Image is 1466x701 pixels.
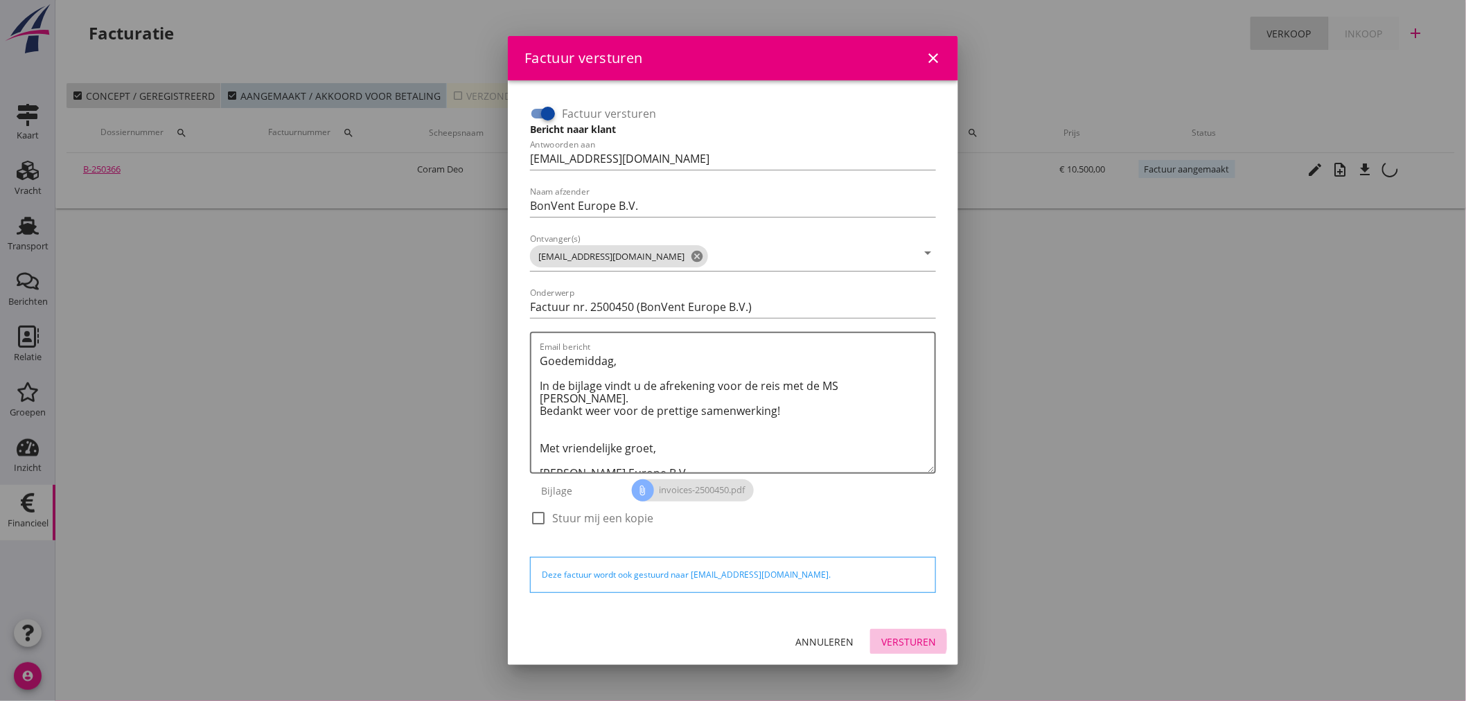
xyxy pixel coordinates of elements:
[711,245,917,267] input: Ontvanger(s)
[530,195,936,217] input: Naam afzender
[530,148,936,170] input: Antwoorden aan
[784,629,865,654] button: Annuleren
[552,511,653,525] label: Stuur mij een kopie
[870,629,947,654] button: Versturen
[795,635,854,649] div: Annuleren
[542,569,924,581] div: Deze factuur wordt ook gestuurd naar [EMAIL_ADDRESS][DOMAIN_NAME].
[530,296,936,318] input: Onderwerp
[632,479,754,502] span: invoices-2500450.pdf
[919,245,936,261] i: arrow_drop_down
[881,635,936,649] div: Versturen
[562,107,656,121] label: Factuur versturen
[530,122,936,136] h3: Bericht naar klant
[632,479,654,502] i: attach_file
[524,48,643,69] div: Factuur versturen
[540,350,935,472] textarea: Email bericht
[530,245,708,267] span: [EMAIL_ADDRESS][DOMAIN_NAME]
[925,50,942,66] i: close
[690,249,704,263] i: cancel
[530,474,632,507] div: Bijlage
